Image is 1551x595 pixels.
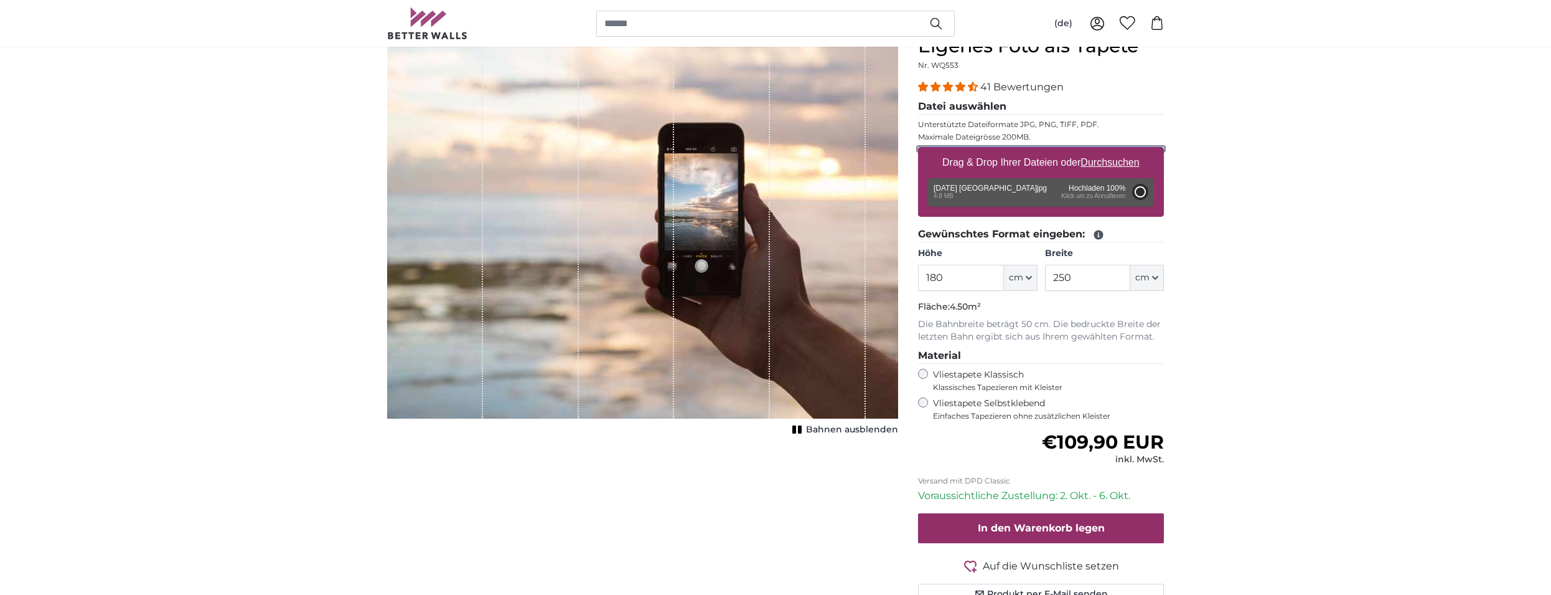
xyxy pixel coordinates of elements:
[933,383,1153,393] span: Klassisches Tapezieren mit Kleister
[918,60,958,70] span: Nr. WQ553
[918,348,1164,364] legend: Material
[1044,12,1082,35] button: (de)
[789,421,898,439] button: Bahnen ausblenden
[918,81,980,93] span: 4.39 stars
[918,132,1164,142] p: Maximale Dateigrösse 200MB.
[918,558,1164,574] button: Auf die Wunschliste setzen
[950,301,981,312] span: 4.50m²
[918,513,1164,543] button: In den Warenkorb legen
[1009,272,1023,284] span: cm
[937,150,1145,175] label: Drag & Drop Ihrer Dateien oder
[1042,431,1164,454] span: €109,90 EUR
[387,35,898,439] div: 1 of 1
[918,301,1164,313] p: Fläche:
[918,488,1164,503] p: Voraussichtliche Zustellung: 2. Okt. - 6. Okt.
[978,522,1105,534] span: In den Warenkorb legen
[387,7,468,39] img: Betterwalls
[918,99,1164,115] legend: Datei auswählen
[918,247,1037,260] label: Höhe
[980,81,1064,93] span: 41 Bewertungen
[933,369,1153,393] label: Vliestapete Klassisch
[1135,272,1150,284] span: cm
[1045,247,1164,260] label: Breite
[918,318,1164,343] p: Die Bahnbreite beträgt 50 cm. Die bedruckte Breite der letzten Bahn ergibt sich aus Ihrem gewählt...
[1042,454,1164,466] div: inkl. MwSt.
[918,476,1164,486] p: Versand mit DPD Classic
[933,411,1164,421] span: Einfaches Tapezieren ohne zusätzlichen Kleister
[1081,157,1140,168] u: Durchsuchen
[806,424,898,436] span: Bahnen ausblenden
[983,559,1119,574] span: Auf die Wunschliste setzen
[933,397,1164,421] label: Vliestapete Selbstklebend
[1004,265,1038,291] button: cm
[1130,265,1164,291] button: cm
[918,120,1164,130] p: Unterstützte Dateiformate JPG, PNG, TIFF, PDF.
[918,227,1164,242] legend: Gewünschtes Format eingeben:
